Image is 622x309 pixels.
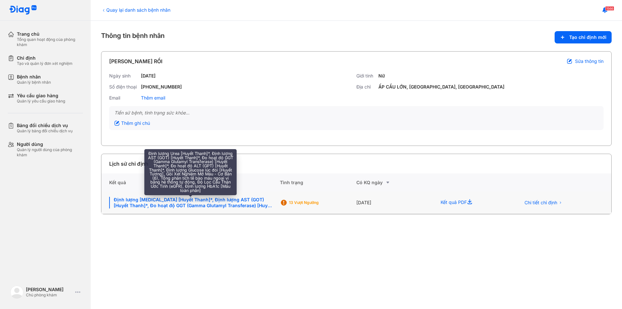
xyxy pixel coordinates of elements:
img: logo [9,5,37,15]
span: Chi tiết chỉ định [524,200,557,206]
button: Chi tiết chỉ định [521,198,566,208]
div: Quản lý người dùng của phòng khám [17,147,83,158]
div: [PHONE_NUMBER] [141,84,182,90]
div: Quản lý bảng đối chiếu dịch vụ [17,128,73,134]
div: Giới tính [356,73,376,79]
div: Quản lý bệnh nhân [17,80,51,85]
div: Kết quả [101,173,280,192]
img: logo [10,286,23,299]
div: Chủ phòng khám [26,292,73,298]
div: Trang chủ [17,31,83,37]
div: Quay lại danh sách bệnh nhân [101,6,170,13]
div: [DATE] [356,192,433,214]
div: Thêm email [141,95,165,101]
div: Bệnh nhân [17,74,51,80]
div: Thông tin bệnh nhân [101,31,612,43]
div: Yêu cầu giao hàng [17,93,65,99]
span: Sửa thông tin [575,58,604,64]
div: [PERSON_NAME] RỒI [109,57,162,65]
div: Email [109,95,138,101]
span: Tạo chỉ định mới [569,34,606,40]
div: 13 Vượt ngưỡng [289,200,341,205]
div: Tiền sử bệnh, tình trạng sức khỏe... [114,110,598,116]
span: 1566 [605,6,614,11]
div: Số điện thoại [109,84,138,90]
div: Có KQ ngày [356,179,433,186]
div: [PERSON_NAME] [26,287,73,292]
div: Chỉ định [17,55,73,61]
div: ẤP CẦU LỚN, [GEOGRAPHIC_DATA], [GEOGRAPHIC_DATA] [378,84,504,90]
div: Định lượng [MEDICAL_DATA] [Huyết Thanh]*, Định lượng AST (GOT) [Huyết Thanh]*, Đo hoạt độ GGT (Ga... [109,197,272,208]
div: Thêm ghi chú [114,120,150,126]
div: Tổng quan hoạt động của phòng khám [17,37,83,47]
div: Tạo và quản lý đơn xét nghiệm [17,61,73,66]
div: Ngày sinh [109,73,138,79]
div: Bảng đối chiếu dịch vụ [17,123,73,128]
div: [DATE] [141,73,155,79]
div: Người dùng [17,141,83,147]
div: Nữ [378,73,385,79]
div: Quản lý yêu cầu giao hàng [17,99,65,104]
div: Tình trạng [280,173,356,192]
div: Địa chỉ [356,84,376,90]
div: Kết quả PDF [433,192,513,214]
button: Tạo chỉ định mới [555,31,612,43]
div: Lịch sử chỉ định [109,160,148,168]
